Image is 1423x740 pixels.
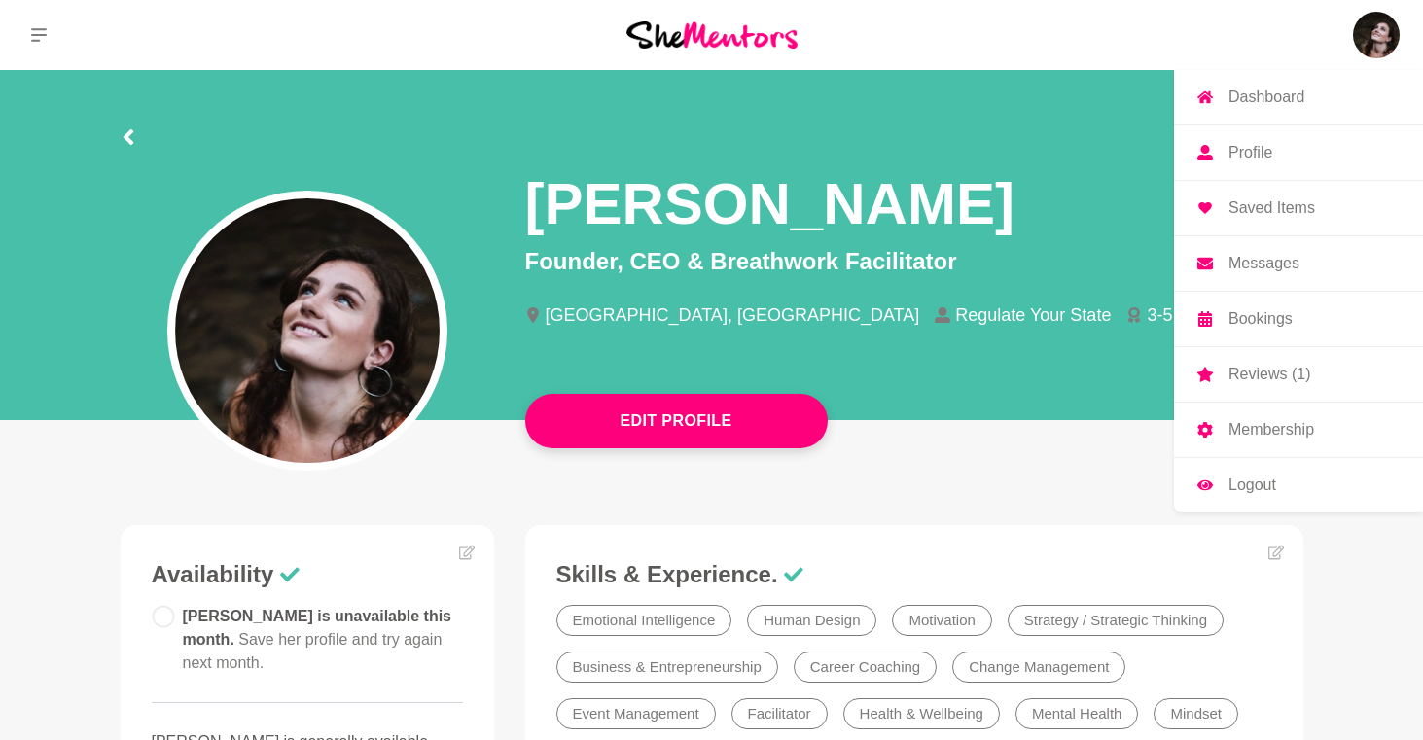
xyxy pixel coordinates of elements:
h3: Skills & Experience. [556,560,1272,589]
img: She Mentors Logo [626,21,798,48]
p: Bookings [1228,311,1293,327]
li: 3-5 years [1126,306,1235,324]
p: Messages [1228,256,1299,271]
a: Profile [1174,125,1423,180]
li: [GEOGRAPHIC_DATA], [GEOGRAPHIC_DATA] [525,306,936,324]
p: Membership [1228,422,1314,438]
img: Casey Aubin [1353,12,1400,58]
a: Dashboard [1174,70,1423,124]
span: Save her profile and try again next month. [183,631,443,671]
a: Reviews (1) [1174,347,1423,402]
p: Profile [1228,145,1272,160]
p: Logout [1228,477,1276,493]
span: [PERSON_NAME] is unavailable this month. [183,608,452,671]
p: Dashboard [1228,89,1304,105]
a: Messages [1174,236,1423,291]
a: Bookings [1174,292,1423,346]
h1: [PERSON_NAME] [525,167,1014,240]
h3: Availability [152,560,463,589]
p: Founder, CEO & Breathwork Facilitator [525,244,1303,279]
p: Saved Items [1228,200,1315,216]
a: Casey AubinDashboardProfileSaved ItemsMessagesBookingsReviews (1)MembershipLogout [1353,12,1400,58]
a: Saved Items [1174,181,1423,235]
button: Edit Profile [525,394,828,448]
li: Regulate Your State [935,306,1126,324]
p: Reviews (1) [1228,367,1310,382]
